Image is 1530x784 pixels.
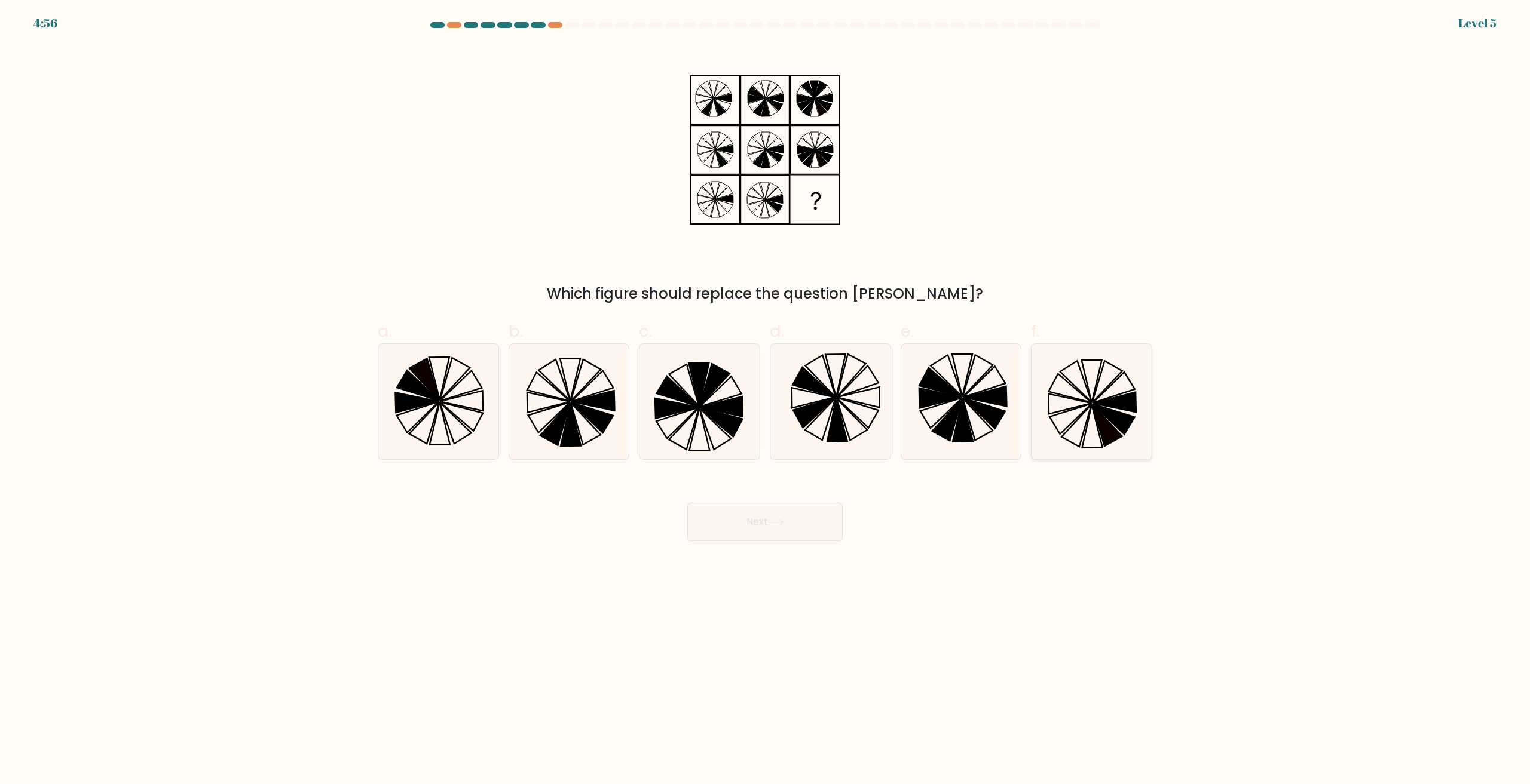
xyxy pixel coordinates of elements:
[1031,319,1039,343] span: f.
[33,14,57,32] div: 4:56
[378,319,392,343] span: a.
[385,283,1145,305] div: Which figure should replace the question [PERSON_NAME]?
[1458,14,1497,32] div: Level 5
[770,319,784,343] span: d.
[509,319,523,343] span: b.
[639,319,652,343] span: c.
[687,503,843,541] button: Next
[901,319,914,343] span: e.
